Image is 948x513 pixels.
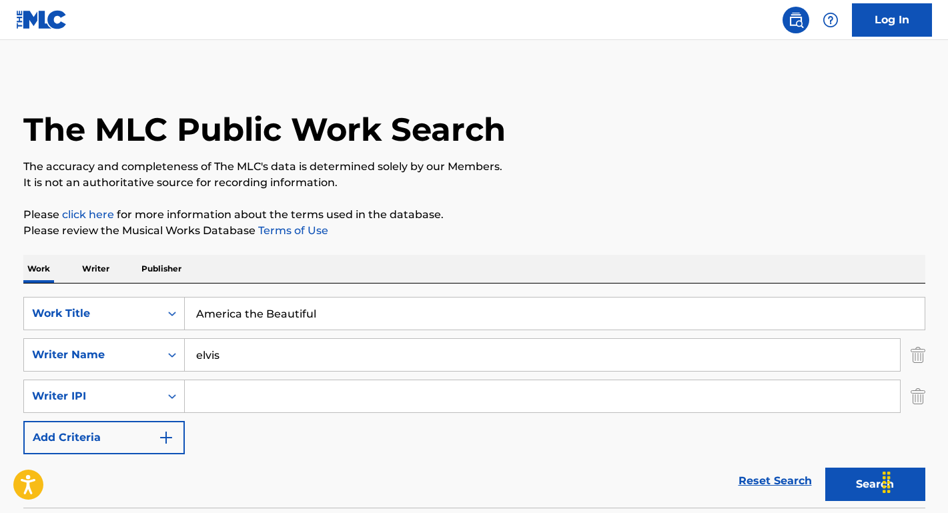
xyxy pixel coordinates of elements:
[32,306,152,322] div: Work Title
[911,380,925,413] img: Delete Criterion
[23,255,54,283] p: Work
[256,224,328,237] a: Terms of Use
[881,449,948,513] iframe: Chat Widget
[23,109,506,149] h1: The MLC Public Work Search
[62,208,114,221] a: click here
[825,468,925,501] button: Search
[876,462,897,502] div: Glisser
[32,388,152,404] div: Writer IPI
[158,430,174,446] img: 9d2ae6d4665cec9f34b9.svg
[852,3,932,37] a: Log In
[78,255,113,283] p: Writer
[823,12,839,28] img: help
[32,347,152,363] div: Writer Name
[23,207,925,223] p: Please for more information about the terms used in the database.
[881,449,948,513] div: Widget de chat
[23,223,925,239] p: Please review the Musical Works Database
[783,7,809,33] a: Public Search
[817,7,844,33] div: Help
[23,421,185,454] button: Add Criteria
[732,466,819,496] a: Reset Search
[23,175,925,191] p: It is not an authoritative source for recording information.
[911,338,925,372] img: Delete Criterion
[23,159,925,175] p: The accuracy and completeness of The MLC's data is determined solely by our Members.
[16,10,67,29] img: MLC Logo
[137,255,185,283] p: Publisher
[23,297,925,508] form: Search Form
[788,12,804,28] img: search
